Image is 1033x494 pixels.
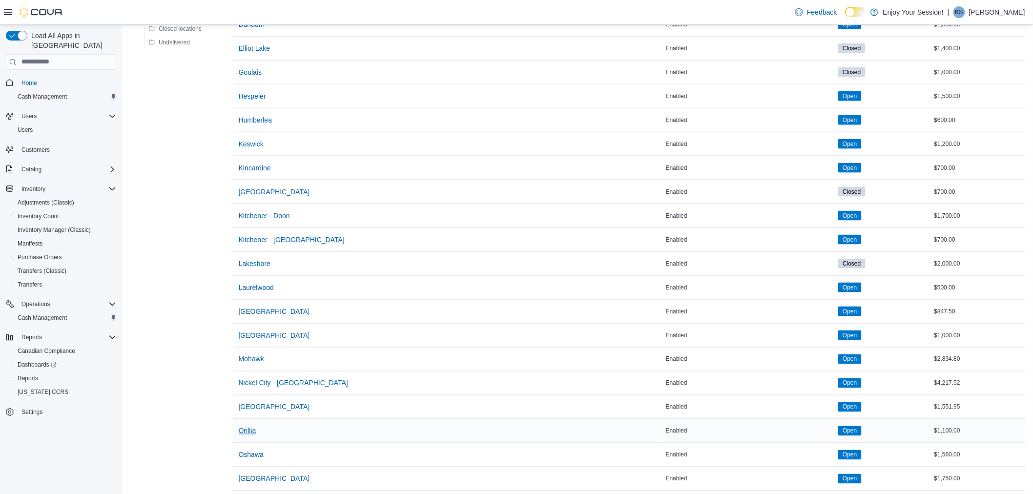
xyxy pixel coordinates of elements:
div: $1,750.00 [932,473,1025,485]
div: Enabled [664,210,837,222]
button: Kincardine [235,158,275,178]
span: Lakeshore [239,259,270,268]
span: Open [843,211,857,220]
button: Goulais [235,62,266,82]
span: Open [838,450,861,460]
span: KS [955,6,963,18]
button: Reports [2,330,120,344]
span: Open [843,427,857,435]
div: $600.00 [932,114,1025,126]
span: Canadian Compliance [18,347,75,355]
div: Enabled [664,306,837,317]
div: $1,500.00 [932,90,1025,102]
div: Enabled [664,42,837,54]
div: $4,217.52 [932,377,1025,389]
div: $700.00 [932,162,1025,174]
button: Transfers (Classic) [10,264,120,278]
div: $1,560.00 [932,449,1025,461]
span: Undelivered [159,38,190,46]
div: $2,000.00 [932,258,1025,269]
div: Enabled [664,353,837,365]
button: Catalog [18,164,45,175]
span: Open [843,355,857,364]
button: Orillia [235,421,260,441]
span: Closed [843,44,861,53]
button: Operations [18,298,54,310]
span: [GEOGRAPHIC_DATA] [239,330,310,340]
button: Laurelwood [235,278,278,297]
button: Reports [10,371,120,385]
div: Enabled [664,377,837,389]
span: Inventory Manager (Classic) [18,226,91,234]
span: Closed [843,187,861,196]
span: Feedback [807,7,837,17]
button: Kitchener - [GEOGRAPHIC_DATA] [235,230,349,249]
span: Mohawk [239,354,264,364]
button: Kitchener - Doon [235,206,294,226]
span: Manifests [18,240,42,247]
a: Dashboards [14,359,61,370]
span: Open [843,235,857,244]
button: Users [18,110,41,122]
span: Transfers [14,279,116,290]
span: Cash Management [18,314,67,322]
span: Goulais [239,67,262,77]
span: Kincardine [239,163,271,173]
button: Adjustments (Classic) [10,196,120,209]
span: Transfers [18,281,42,288]
a: Canadian Compliance [14,345,79,357]
span: Open [838,426,861,436]
span: Keswick [239,139,264,149]
span: Nickel City - [GEOGRAPHIC_DATA] [239,378,348,388]
a: Users [14,124,37,136]
span: [GEOGRAPHIC_DATA] [239,474,310,484]
div: $700.00 [932,186,1025,198]
span: Orillia [239,426,256,436]
span: Washington CCRS [14,386,116,398]
button: Transfers [10,278,120,291]
a: Reports [14,372,42,384]
button: Elliot Lake [235,39,274,58]
p: Enjoy Your Session! [883,6,944,18]
span: Dashboards [14,359,116,370]
button: Manifests [10,237,120,250]
span: Kitchener - [GEOGRAPHIC_DATA] [239,235,345,245]
span: Cash Management [14,312,116,324]
div: $1,200.00 [932,138,1025,150]
span: Open [843,92,857,101]
span: Open [838,91,861,101]
span: [US_STATE] CCRS [18,388,68,396]
span: Open [843,140,857,148]
span: Purchase Orders [14,251,116,263]
span: Home [21,79,37,87]
div: $1,400.00 [932,42,1025,54]
button: Inventory Manager (Classic) [10,223,120,237]
a: Customers [18,144,54,156]
span: Reports [18,331,116,343]
div: Enabled [664,425,837,437]
a: Transfers [14,279,46,290]
p: [PERSON_NAME] [969,6,1025,18]
span: [GEOGRAPHIC_DATA] [239,307,310,316]
span: Elliot Lake [239,43,270,53]
span: Transfers (Classic) [14,265,116,277]
span: Open [838,235,861,245]
span: Catalog [18,164,116,175]
span: Closed [843,259,861,268]
span: Canadian Compliance [14,345,116,357]
input: Dark Mode [845,7,866,17]
button: [GEOGRAPHIC_DATA] [235,397,314,417]
span: Inventory Count [14,210,116,222]
a: Cash Management [14,312,71,324]
div: Enabled [664,66,837,78]
div: Enabled [664,258,837,269]
span: Closed [838,187,865,197]
span: Users [21,112,37,120]
span: Open [838,354,861,364]
div: Enabled [664,234,837,246]
span: Open [838,378,861,388]
button: Catalog [2,163,120,176]
span: Settings [18,406,116,418]
span: Open [838,163,861,173]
